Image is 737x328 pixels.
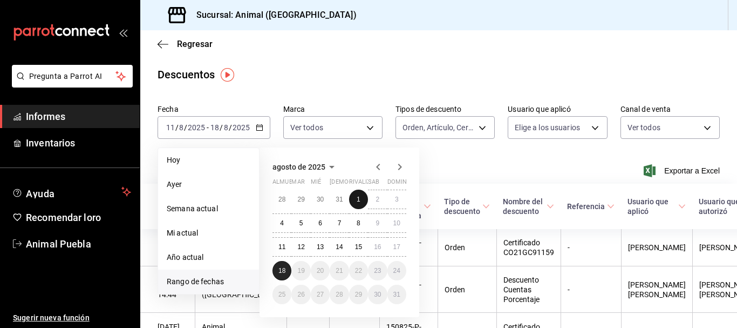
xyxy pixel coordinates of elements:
abbr: 30 de julio de 2025 [317,196,324,203]
font: 22 [355,267,362,275]
font: 2 [376,196,379,203]
font: Regresar [177,39,213,49]
abbr: 30 de agosto de 2025 [374,291,381,298]
font: Ver todos [627,123,660,132]
button: 30 de julio de 2025 [311,190,330,209]
button: 1 de agosto de 2025 [349,190,368,209]
abbr: 29 de agosto de 2025 [355,291,362,298]
font: Animal Puebla [26,238,91,250]
abbr: 29 de julio de 2025 [297,196,304,203]
font: 18 [278,267,285,275]
button: 5 de agosto de 2025 [291,213,310,233]
font: Certificado CO21GC91159 [503,239,554,257]
button: abrir_cajón_menú [119,28,127,37]
span: Referencia [567,202,615,211]
abbr: domingo [387,178,413,190]
button: 23 de agosto de 2025 [368,261,387,280]
button: Exportar a Excel [646,164,720,177]
abbr: 1 de agosto de 2025 [357,196,360,203]
button: 6 de agosto de 2025 [311,213,330,233]
abbr: 19 de agosto de 2025 [297,267,304,275]
button: 18 de agosto de 2025 [272,261,291,280]
button: 8 de agosto de 2025 [349,213,368,233]
font: sab [368,178,379,185]
font: Referencia [567,203,605,211]
button: 14 de agosto de 2025 [330,237,349,257]
button: 19 de agosto de 2025 [291,261,310,280]
abbr: 13 de agosto de 2025 [317,243,324,251]
font: / [220,123,223,132]
font: Descuentos [158,68,215,81]
font: 19 [297,267,304,275]
font: / [175,123,179,132]
abbr: 7 de agosto de 2025 [338,219,342,227]
font: / [184,123,187,132]
font: 9 [376,219,379,227]
button: 20 de agosto de 2025 [311,261,330,280]
font: 24 [393,267,400,275]
input: -- [210,123,220,132]
button: 10 de agosto de 2025 [387,213,406,233]
font: 7 [338,219,342,227]
font: - [568,285,570,294]
abbr: 4 de agosto de 2025 [280,219,284,227]
button: 17 de agosto de 2025 [387,237,406,257]
font: 28 [278,196,285,203]
font: Ver todos [290,123,323,132]
font: [DEMOGRAPHIC_DATA] [330,178,393,185]
button: 12 de agosto de 2025 [291,237,310,257]
button: 3 de agosto de 2025 [387,190,406,209]
abbr: lunes [272,178,304,190]
font: 29 [297,196,304,203]
button: 31 de agosto de 2025 [387,285,406,304]
abbr: 31 de agosto de 2025 [393,291,400,298]
button: 22 de agosto de 2025 [349,261,368,280]
font: 1 [357,196,360,203]
font: Informes [26,111,65,122]
abbr: 10 de agosto de 2025 [393,219,400,227]
abbr: 22 de agosto de 2025 [355,267,362,275]
font: 21 [336,267,343,275]
font: almuerzo [272,178,304,185]
font: dominio [387,178,413,185]
abbr: martes [291,178,304,190]
font: 5 [299,219,303,227]
abbr: 16 de agosto de 2025 [374,243,381,251]
abbr: sábado [368,178,379,190]
abbr: 8 de agosto de 2025 [357,219,360,227]
abbr: 23 de agosto de 2025 [374,267,381,275]
button: 9 de agosto de 2025 [368,213,387,233]
font: 13 [317,243,324,251]
font: Usuario que aplicó [627,198,668,216]
font: [PERSON_NAME] [628,244,686,252]
abbr: 25 de agosto de 2025 [278,291,285,298]
abbr: 15 de agosto de 2025 [355,243,362,251]
font: Mi actual [167,229,198,237]
button: 27 de agosto de 2025 [311,285,330,304]
font: Semana actual [167,204,218,213]
input: -- [179,123,184,132]
abbr: 11 de agosto de 2025 [278,243,285,251]
font: Usuario que aplicó [508,105,570,113]
font: [PERSON_NAME] [PERSON_NAME] [628,280,686,299]
font: - [568,244,570,252]
font: 8 [357,219,360,227]
abbr: viernes [349,178,379,190]
font: / [229,123,232,132]
abbr: 18 de agosto de 2025 [278,267,285,275]
font: 20 [317,267,324,275]
abbr: 9 de agosto de 2025 [376,219,379,227]
button: 29 de julio de 2025 [291,190,310,209]
a: Pregunta a Parrot AI [8,78,133,90]
font: 31 [336,196,343,203]
font: 16 [374,243,381,251]
font: Rango de fechas [167,277,224,286]
button: 31 de julio de 2025 [330,190,349,209]
abbr: 27 de agosto de 2025 [317,291,324,298]
font: Descuento Cuentas Porcentaje [503,276,540,304]
font: 15 [355,243,362,251]
font: 14 [336,243,343,251]
font: 28 [336,291,343,298]
button: 2 de agosto de 2025 [368,190,387,209]
font: Hoy [167,156,180,164]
